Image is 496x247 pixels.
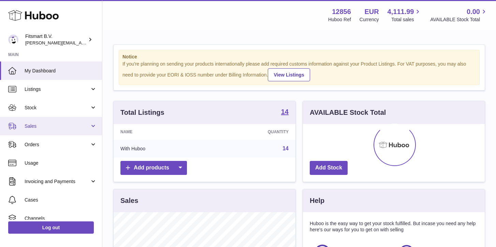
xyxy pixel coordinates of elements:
p: Huboo is the easy way to get your stock fulfilled. But incase you need any help here's our ways f... [310,220,478,233]
span: Invoicing and Payments [25,178,90,185]
a: Add products [120,161,187,175]
span: Total sales [391,16,422,23]
th: Name [114,124,209,140]
span: Orders [25,141,90,148]
a: Add Stock [310,161,348,175]
span: [PERSON_NAME][EMAIL_ADDRESS][DOMAIN_NAME] [25,40,137,45]
a: 0.00 AVAILABLE Stock Total [430,7,488,23]
span: My Dashboard [25,68,97,74]
span: Sales [25,123,90,129]
span: Stock [25,105,90,111]
span: Usage [25,160,97,166]
strong: Notice [122,54,476,60]
div: Currency [360,16,379,23]
img: jonathan@leaderoo.com [8,35,18,45]
strong: EUR [364,7,379,16]
h3: AVAILABLE Stock Total [310,108,386,117]
div: Huboo Ref [328,16,351,23]
a: Log out [8,221,94,234]
a: 14 [282,146,289,151]
div: Fitsmart B.V. [25,33,87,46]
a: 14 [281,108,289,116]
th: Quantity [209,124,295,140]
span: Listings [25,86,90,93]
a: View Listings [268,68,310,81]
strong: 12856 [332,7,351,16]
a: 4,111.99 Total sales [388,7,422,23]
span: 0.00 [467,7,480,16]
div: If you're planning on sending your products internationally please add required customs informati... [122,61,476,81]
span: Cases [25,197,97,203]
td: With Huboo [114,140,209,157]
h3: Sales [120,196,138,205]
h3: Help [310,196,324,205]
strong: 14 [281,108,289,115]
h3: Total Listings [120,108,164,117]
span: AVAILABLE Stock Total [430,16,488,23]
span: Channels [25,215,97,222]
span: 4,111.99 [388,7,414,16]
